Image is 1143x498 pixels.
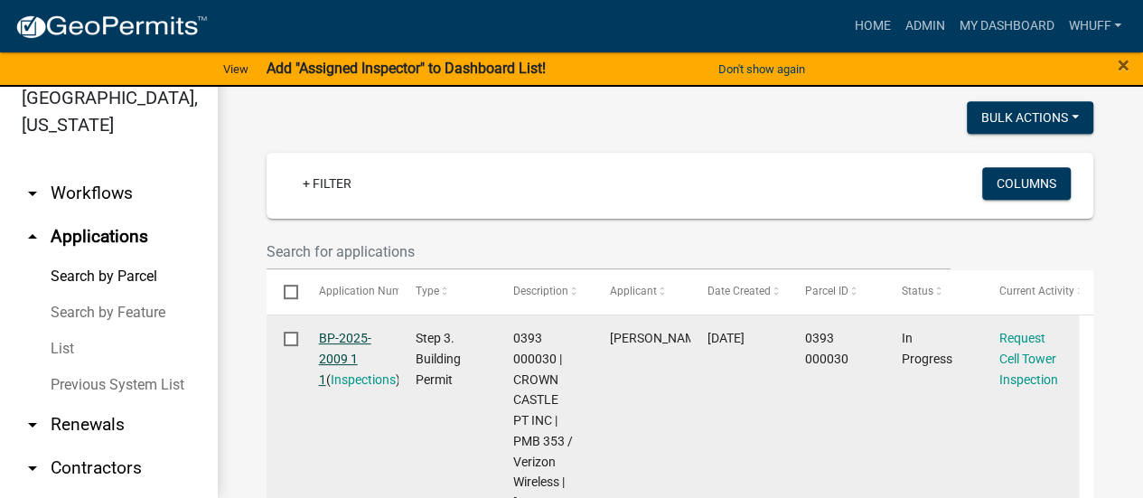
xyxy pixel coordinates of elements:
[707,331,745,345] span: 06/26/2025
[1118,54,1129,76] button: Close
[999,285,1074,297] span: Current Activity
[897,9,951,43] a: Admin
[847,9,897,43] a: Home
[610,331,707,345] span: Jeannie Koehl
[707,285,771,297] span: Date Created
[787,270,885,314] datatable-header-cell: Parcel ID
[804,331,848,366] span: 0393 000030
[902,331,952,366] span: In Progress
[301,270,398,314] datatable-header-cell: Application Number
[902,285,933,297] span: Status
[1118,52,1129,78] span: ×
[22,457,43,479] i: arrow_drop_down
[981,270,1079,314] datatable-header-cell: Current Activity
[319,328,381,390] div: ( )
[593,270,690,314] datatable-header-cell: Applicant
[319,331,371,387] a: BP-2025-2009 1 1
[267,60,546,77] strong: Add "Assigned Inspector" to Dashboard List!
[1061,9,1129,43] a: whuff
[967,101,1093,134] button: Bulk Actions
[267,270,301,314] datatable-header-cell: Select
[999,331,1058,387] a: Request Cell Tower Inspection
[982,167,1071,200] button: Columns
[885,270,982,314] datatable-header-cell: Status
[951,9,1061,43] a: My Dashboard
[690,270,788,314] datatable-header-cell: Date Created
[22,414,43,436] i: arrow_drop_down
[319,285,417,297] span: Application Number
[22,183,43,204] i: arrow_drop_down
[267,233,951,270] input: Search for applications
[804,285,848,297] span: Parcel ID
[416,331,461,387] span: Step 3. Building Permit
[711,54,812,84] button: Don't show again
[416,285,439,297] span: Type
[398,270,496,314] datatable-header-cell: Type
[288,167,366,200] a: + Filter
[22,226,43,248] i: arrow_drop_up
[331,372,396,387] a: Inspections
[496,270,594,314] datatable-header-cell: Description
[610,285,657,297] span: Applicant
[216,54,256,84] a: View
[513,285,568,297] span: Description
